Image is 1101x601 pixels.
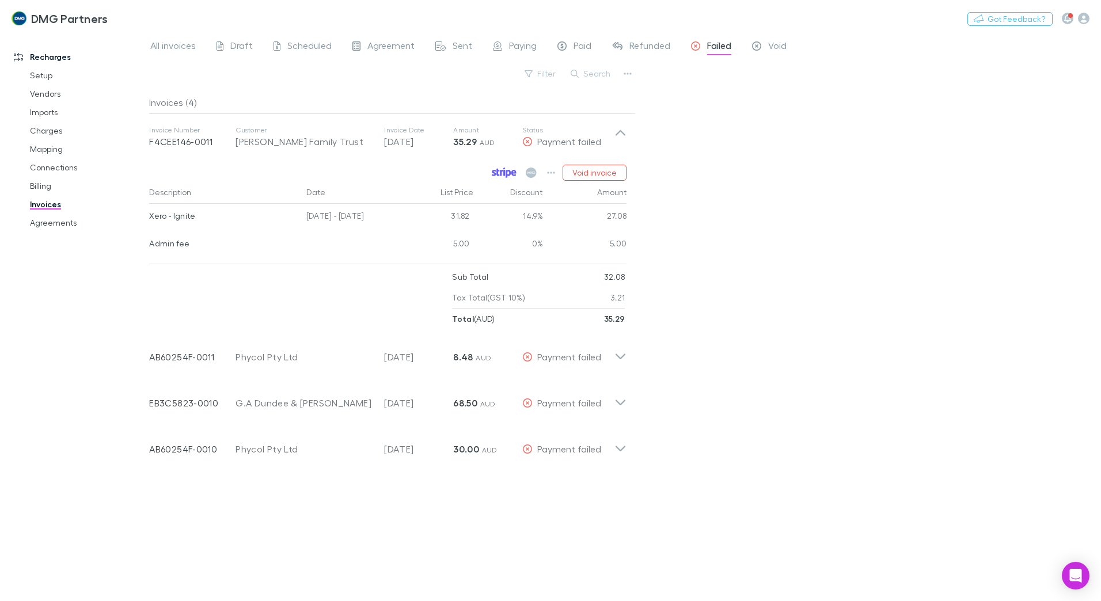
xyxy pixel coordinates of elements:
[405,204,474,231] div: 31.82
[140,114,636,160] div: Invoice NumberF4CEE146-0011Customer[PERSON_NAME] Family TrustInvoice Date[DATE]Amount35.29 AUDSta...
[18,158,155,177] a: Connections
[519,67,563,81] button: Filter
[544,204,627,231] div: 27.08
[537,397,601,408] span: Payment failed
[140,329,636,375] div: AB60254F-0011Phycol Pty Ltd[DATE]8.48 AUDPayment failed
[610,287,625,308] p: 3.21
[384,135,453,149] p: [DATE]
[367,40,415,55] span: Agreement
[707,40,731,55] span: Failed
[452,314,474,324] strong: Total
[236,135,373,149] div: [PERSON_NAME] Family Trust
[768,40,787,55] span: Void
[18,195,155,214] a: Invoices
[452,287,525,308] p: Tax Total (GST 10%)
[18,103,155,121] a: Imports
[563,165,627,181] button: Void invoice
[604,314,625,324] strong: 35.29
[18,66,155,85] a: Setup
[149,396,236,410] p: EB3C5823-0010
[230,40,253,55] span: Draft
[149,125,236,135] p: Invoice Number
[18,177,155,195] a: Billing
[453,136,477,147] strong: 35.29
[236,442,373,456] div: Phycol Pty Ltd
[236,125,373,135] p: Customer
[522,125,614,135] p: Status
[453,443,479,455] strong: 30.00
[236,396,373,410] div: G.A Dundee & [PERSON_NAME]
[2,48,155,66] a: Recharges
[302,204,405,231] div: [DATE] - [DATE]
[453,40,472,55] span: Sent
[384,396,453,410] p: [DATE]
[565,67,617,81] button: Search
[31,12,108,25] h3: DMG Partners
[604,267,625,287] p: 32.08
[384,125,453,135] p: Invoice Date
[5,5,115,32] a: DMG Partners
[537,443,601,454] span: Payment failed
[967,12,1053,26] button: Got Feedback?
[287,40,332,55] span: Scheduled
[149,350,236,364] p: AB60254F-0011
[480,400,496,408] span: AUD
[452,309,495,329] p: ( AUD )
[18,121,155,140] a: Charges
[476,353,491,362] span: AUD
[18,85,155,103] a: Vendors
[236,350,373,364] div: Phycol Pty Ltd
[537,351,601,362] span: Payment failed
[140,375,636,421] div: EB3C5823-0010G.A Dundee & [PERSON_NAME][DATE]68.50 AUDPayment failed
[574,40,591,55] span: Paid
[18,214,155,232] a: Agreements
[140,421,636,467] div: AB60254F-0010Phycol Pty Ltd[DATE]30.00 AUDPayment failed
[12,12,26,25] img: DMG Partners's Logo
[452,267,488,287] p: Sub Total
[544,231,627,259] div: 5.00
[537,136,601,147] span: Payment failed
[149,204,297,228] div: Xero - Ignite
[453,397,477,409] strong: 68.50
[474,231,544,259] div: 0%
[18,140,155,158] a: Mapping
[482,446,498,454] span: AUD
[384,350,453,364] p: [DATE]
[149,231,297,256] div: Admin fee
[149,442,236,456] p: AB60254F-0010
[509,40,537,55] span: Paying
[453,351,473,363] strong: 8.48
[474,204,544,231] div: 14.9%
[150,40,196,55] span: All invoices
[384,442,453,456] p: [DATE]
[453,125,522,135] p: Amount
[480,138,495,147] span: AUD
[149,135,236,149] p: F4CEE146-0011
[1062,562,1089,589] div: Open Intercom Messenger
[629,40,670,55] span: Refunded
[405,231,474,259] div: 5.00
